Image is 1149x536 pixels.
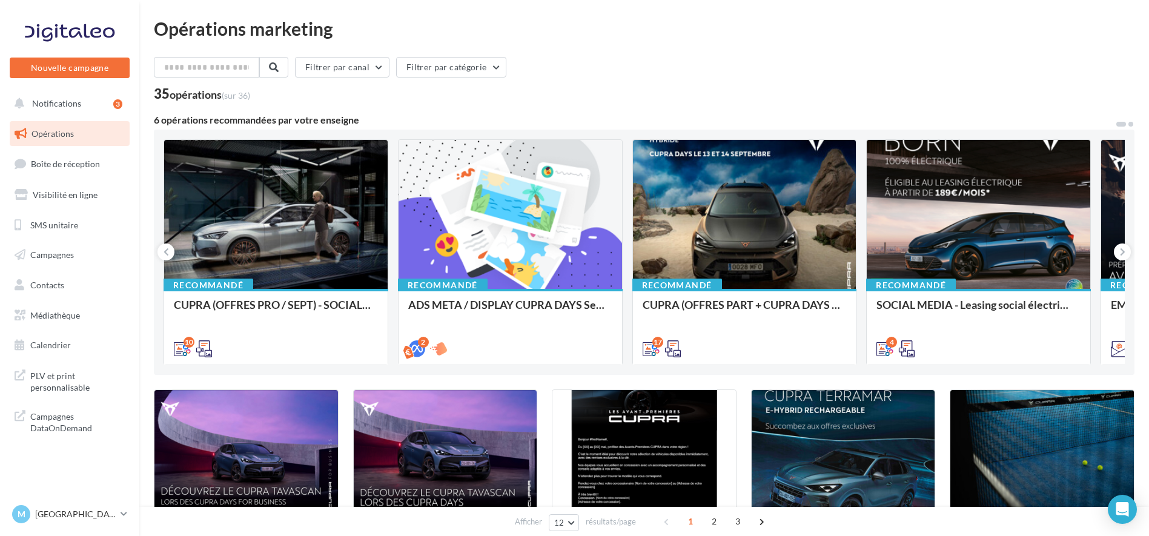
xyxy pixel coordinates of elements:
[32,98,81,108] span: Notifications
[10,503,130,526] a: M [GEOGRAPHIC_DATA]
[31,128,74,139] span: Opérations
[7,242,132,268] a: Campagnes
[30,368,125,394] span: PLV et print personnalisable
[7,363,132,399] a: PLV et print personnalisable
[1108,495,1137,524] div: Open Intercom Messenger
[7,273,132,298] a: Contacts
[408,299,612,323] div: ADS META / DISPLAY CUPRA DAYS Septembre 2025
[7,303,132,328] a: Médiathèque
[222,90,250,101] span: (sur 36)
[876,299,1081,323] div: SOCIAL MEDIA - Leasing social électrique - CUPRA Born
[586,516,636,528] span: résultats/page
[7,121,132,147] a: Opérations
[643,299,847,323] div: CUPRA (OFFRES PART + CUPRA DAYS / SEPT) - SOCIAL MEDIA
[30,408,125,434] span: Campagnes DataOnDemand
[704,512,724,531] span: 2
[549,514,580,531] button: 12
[154,115,1115,125] div: 6 opérations recommandées par votre enseigne
[170,89,250,100] div: opérations
[554,518,565,528] span: 12
[31,159,100,169] span: Boîte de réception
[7,403,132,439] a: Campagnes DataOnDemand
[30,219,78,230] span: SMS unitaire
[7,151,132,177] a: Boîte de réception
[30,310,80,320] span: Médiathèque
[33,190,98,200] span: Visibilité en ligne
[866,279,956,292] div: Recommandé
[632,279,722,292] div: Recommandé
[113,99,122,109] div: 3
[652,337,663,348] div: 17
[30,340,71,350] span: Calendrier
[728,512,747,531] span: 3
[7,182,132,208] a: Visibilité en ligne
[154,87,250,101] div: 35
[7,333,132,358] a: Calendrier
[174,299,378,323] div: CUPRA (OFFRES PRO / SEPT) - SOCIAL MEDIA
[30,250,74,260] span: Campagnes
[398,279,488,292] div: Recommandé
[295,57,389,78] button: Filtrer par canal
[886,337,897,348] div: 4
[681,512,700,531] span: 1
[515,516,542,528] span: Afficher
[154,19,1134,38] div: Opérations marketing
[10,58,130,78] button: Nouvelle campagne
[7,91,127,116] button: Notifications 3
[396,57,506,78] button: Filtrer par catégorie
[7,213,132,238] a: SMS unitaire
[164,279,253,292] div: Recommandé
[18,508,25,520] span: M
[30,280,64,290] span: Contacts
[418,337,429,348] div: 2
[184,337,194,348] div: 10
[35,508,116,520] p: [GEOGRAPHIC_DATA]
